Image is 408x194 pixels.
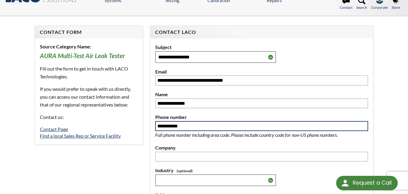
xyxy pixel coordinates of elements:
[40,133,121,139] a: Find a local Sales Rep or Service Facility
[155,144,368,152] label: Company
[155,113,368,121] label: Phone number
[155,29,368,35] h4: Contact LACO
[40,113,138,121] p: Contact us:
[155,43,368,51] label: Subject
[155,68,368,76] label: Email
[155,166,368,174] label: Industry
[40,44,91,49] b: Source Category Name:
[371,5,388,10] span: Corporate
[40,52,138,60] h3: AURA Multi-Test Air Leak Tester
[336,176,398,190] div: Request a Call
[155,90,368,98] label: Name
[40,85,138,108] p: If you would prefer to speak with us directly, you can access our contact information and that of...
[40,126,68,132] a: Contact Page
[353,176,392,190] div: Request a Call
[40,29,138,35] h4: Contact Form
[40,65,138,80] p: Fill out the form to get in touch with LACO Technologies.
[155,131,358,139] p: Full phone number including area code. Please include country code for non-US phone numbers.
[340,178,350,188] img: round button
